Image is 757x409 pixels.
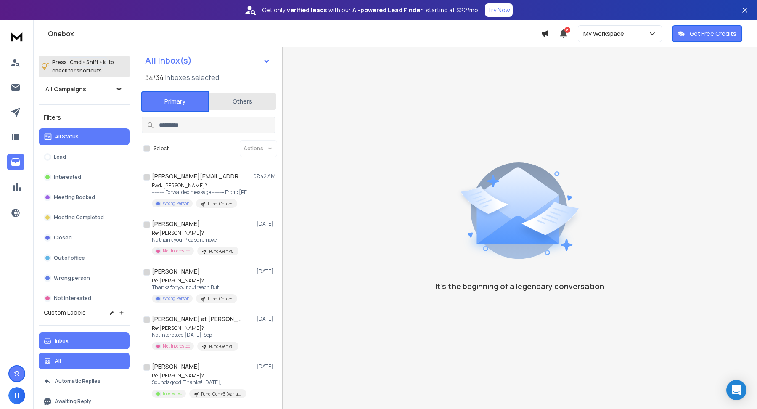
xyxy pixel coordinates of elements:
[163,200,189,207] p: Wrong Person
[54,214,104,221] p: Meeting Completed
[209,343,233,350] p: Fund-Gen v5
[8,29,25,44] img: logo
[54,174,81,181] p: Interested
[39,290,130,307] button: Not Interested
[39,332,130,349] button: Inbox
[39,209,130,226] button: Meeting Completed
[152,267,200,276] h1: [PERSON_NAME]
[52,58,114,75] p: Press to check for shortcuts.
[287,6,327,14] strong: verified leads
[141,91,209,112] button: Primary
[39,250,130,266] button: Out of office
[690,29,736,38] p: Get Free Credits
[55,337,69,344] p: Inbox
[726,380,746,400] div: Open Intercom Messenger
[352,6,424,14] strong: AI-powered Lead Finder,
[152,372,246,379] p: Re: [PERSON_NAME]?
[257,220,275,227] p: [DATE]
[257,316,275,322] p: [DATE]
[45,85,86,93] h1: All Campaigns
[145,56,192,65] h1: All Inbox(s)
[54,255,85,261] p: Out of office
[208,201,232,207] p: Fund-Gen v5
[253,173,275,180] p: 07:42 AM
[201,391,241,397] p: Fund-Gen v3 (variant 2)
[152,284,237,291] p: Thanks for your outreach But
[257,268,275,275] p: [DATE]
[55,398,91,405] p: Awaiting Reply
[152,362,200,371] h1: [PERSON_NAME]
[152,325,238,332] p: Re: [PERSON_NAME]?
[152,379,246,386] p: Sounds good. Thanks! [DATE],
[55,133,79,140] p: All Status
[39,81,130,98] button: All Campaigns
[55,378,101,385] p: Automatic Replies
[39,189,130,206] button: Meeting Booked
[69,57,107,67] span: Cmd + Shift + k
[152,182,253,189] p: Fwd: [PERSON_NAME]?
[152,277,237,284] p: Re: [PERSON_NAME]?
[165,72,219,82] h3: Inboxes selected
[8,387,25,404] button: H
[152,172,244,181] h1: [PERSON_NAME][EMAIL_ADDRESS][PERSON_NAME][DOMAIN_NAME]
[39,128,130,145] button: All Status
[262,6,478,14] p: Get only with our starting at $22/mo
[39,229,130,246] button: Closed
[54,154,66,160] p: Lead
[54,234,72,241] p: Closed
[208,296,232,302] p: Fund-Gen v5
[152,189,253,196] p: ---------- Forwarded message --------- From: [PERSON_NAME]
[145,72,164,82] span: 34 / 34
[152,230,238,236] p: Re: [PERSON_NAME]?
[39,149,130,165] button: Lead
[152,220,200,228] h1: [PERSON_NAME]
[48,29,541,39] h1: Onebox
[39,353,130,369] button: All
[39,270,130,287] button: Wrong person
[138,52,277,69] button: All Inbox(s)
[55,358,61,364] p: All
[54,295,91,302] p: Not Interested
[564,27,570,33] span: 8
[435,280,604,292] p: It’s the beginning of a legendary conversation
[152,236,238,243] p: No thank you. Please remove
[209,248,233,255] p: Fund-Gen v5
[487,6,510,14] p: Try Now
[583,29,627,38] p: My Workspace
[39,373,130,390] button: Automatic Replies
[163,295,189,302] p: Wrong Person
[257,363,275,370] p: [DATE]
[39,169,130,186] button: Interested
[209,92,276,111] button: Others
[54,194,95,201] p: Meeting Booked
[163,248,191,254] p: Not Interested
[54,275,90,282] p: Wrong person
[154,145,169,152] label: Select
[152,315,244,323] h1: [PERSON_NAME] at [PERSON_NAME]
[163,390,183,397] p: Interested
[485,3,513,17] button: Try Now
[163,343,191,349] p: Not Interested
[672,25,742,42] button: Get Free Credits
[39,112,130,123] h3: Filters
[44,308,86,317] h3: Custom Labels
[152,332,238,338] p: Not Interested [DATE], Sep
